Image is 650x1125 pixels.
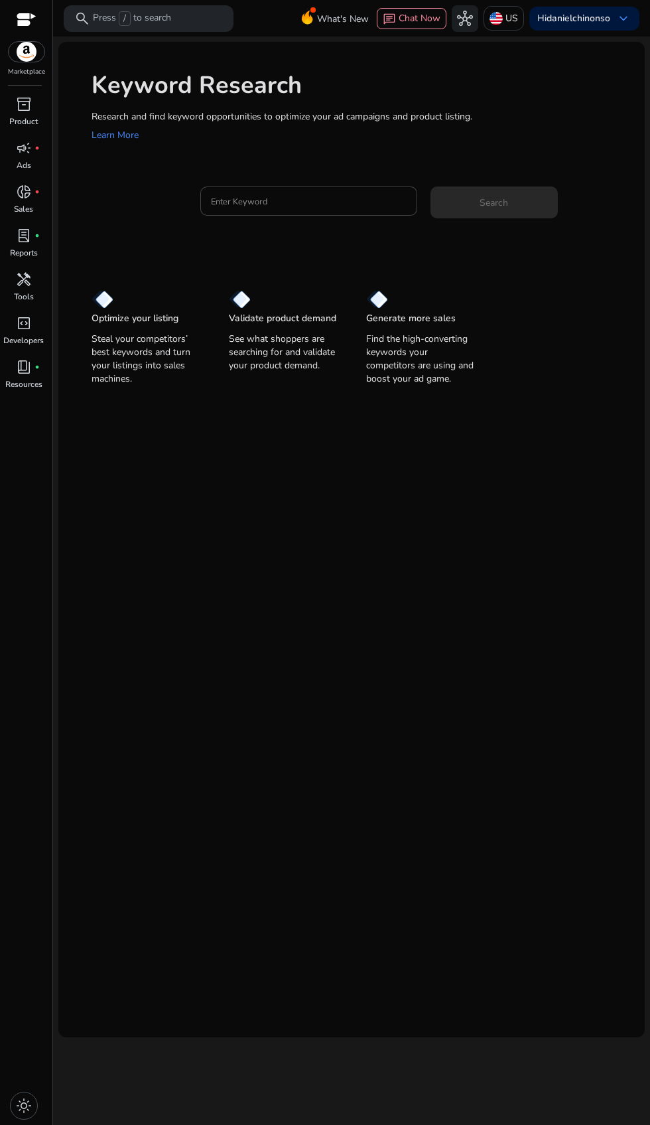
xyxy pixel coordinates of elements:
[34,233,40,238] span: fiber_manual_record
[92,312,178,325] p: Optimize your listing
[5,378,42,390] p: Resources
[92,129,139,141] a: Learn More
[229,290,251,309] img: diamond.svg
[16,271,32,287] span: handyman
[366,290,388,309] img: diamond.svg
[366,333,477,386] p: Find the high-converting keywords your competitors are using and boost your ad game.
[377,8,446,29] button: chatChat Now
[9,42,44,62] img: amazon.svg
[537,14,610,23] p: Hi
[16,359,32,375] span: book_4
[16,228,32,244] span: lab_profile
[14,291,34,303] p: Tools
[34,364,40,370] span: fiber_manual_record
[317,7,369,31] span: What's New
[616,11,631,27] span: keyboard_arrow_down
[229,333,340,372] p: See what shoppers are searching for and validate your product demand.
[92,71,631,100] h1: Keyword Research
[16,315,32,331] span: code_blocks
[16,1098,32,1114] span: light_mode
[34,189,40,194] span: fiber_manual_record
[399,12,440,25] span: Chat Now
[16,184,32,200] span: donut_small
[34,145,40,151] span: fiber_manual_record
[10,247,38,259] p: Reports
[229,312,336,325] p: Validate product demand
[366,312,456,325] p: Generate more sales
[119,11,131,26] span: /
[505,7,518,30] p: US
[547,12,610,25] b: danielchinonso
[92,290,113,309] img: diamond.svg
[92,110,631,123] p: Research and find keyword opportunities to optimize your ad campaigns and product listing.
[457,11,473,27] span: hub
[16,140,32,156] span: campaign
[16,96,32,112] span: inventory_2
[3,335,44,346] p: Developers
[93,11,171,26] p: Press to search
[383,13,396,26] span: chat
[14,203,33,215] p: Sales
[8,67,45,77] p: Marketplace
[92,333,202,386] p: Steal your competitors’ best keywords and turn your listings into sales machines.
[17,159,31,171] p: Ads
[9,115,38,127] p: Product
[489,12,503,25] img: us.svg
[452,5,478,32] button: hub
[74,11,90,27] span: search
